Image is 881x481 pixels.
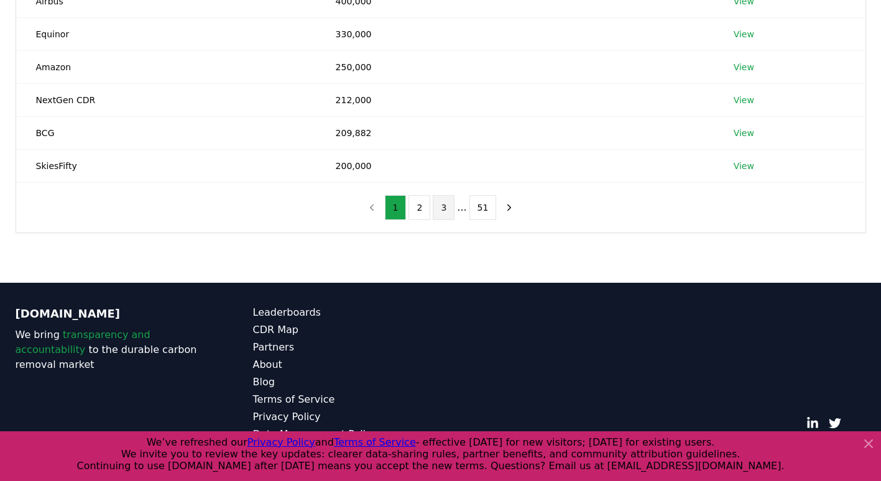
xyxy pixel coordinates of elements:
[253,340,441,355] a: Partners
[253,427,441,442] a: Data Management Policy
[16,83,316,116] td: NextGen CDR
[316,50,714,83] td: 250,000
[316,17,714,50] td: 330,000
[253,392,441,407] a: Terms of Service
[16,116,316,149] td: BCG
[829,417,841,429] a: Twitter
[253,357,441,372] a: About
[253,375,441,390] a: Blog
[734,160,754,172] a: View
[469,195,497,220] button: 51
[16,50,316,83] td: Amazon
[16,329,150,355] span: transparency and accountability
[385,195,407,220] button: 1
[499,195,520,220] button: next page
[433,195,454,220] button: 3
[16,17,316,50] td: Equinor
[734,61,754,73] a: View
[253,410,441,424] a: Privacy Policy
[734,28,754,40] a: View
[457,200,466,215] li: ...
[316,116,714,149] td: 209,882
[16,328,203,372] p: We bring to the durable carbon removal market
[734,127,754,139] a: View
[253,323,441,337] a: CDR Map
[253,305,441,320] a: Leaderboards
[408,195,430,220] button: 2
[806,417,819,429] a: LinkedIn
[16,305,203,323] p: [DOMAIN_NAME]
[316,149,714,182] td: 200,000
[316,83,714,116] td: 212,000
[16,149,316,182] td: SkiesFifty
[734,94,754,106] a: View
